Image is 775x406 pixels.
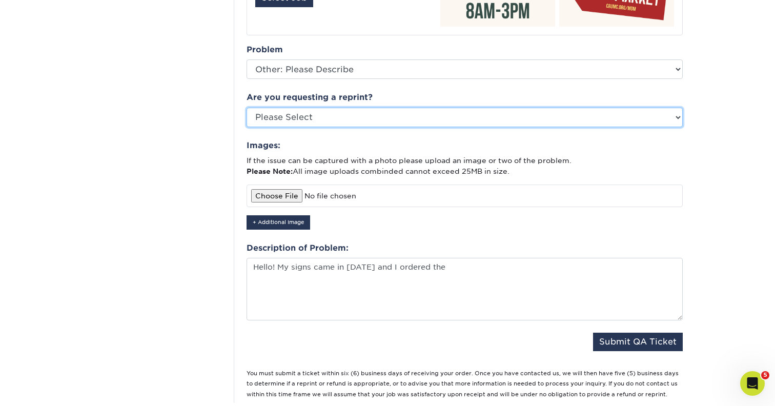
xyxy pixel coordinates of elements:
[247,167,293,175] strong: Please Note:
[247,155,683,176] p: If the issue can be captured with a photo please upload an image or two of the problem. All image...
[247,370,679,398] small: You must submit a ticket within six (6) business days of receiving your order. Once you have cont...
[593,333,683,351] button: Submit QA Ticket
[247,45,283,54] strong: Problem
[247,243,349,253] strong: Description of Problem:
[761,371,769,379] span: 5
[247,140,280,150] strong: Images:
[247,215,310,229] button: + Additional Image
[247,92,373,102] strong: Are you requesting a reprint?
[740,371,765,396] iframe: Intercom live chat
